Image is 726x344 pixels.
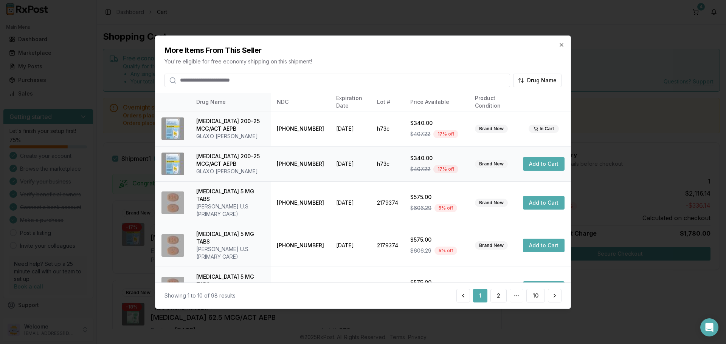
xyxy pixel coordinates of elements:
[196,117,265,133] div: [MEDICAL_DATA] 200-25 MCG/ACT AEPB
[513,73,562,87] button: Drug Name
[196,168,265,175] div: GLAXO [PERSON_NAME]
[271,224,330,267] td: [PHONE_NUMBER]
[271,267,330,309] td: [PHONE_NUMBER]
[433,130,458,138] div: 17 % off
[410,247,431,255] span: $606.29
[475,199,508,207] div: Brand New
[196,230,265,245] div: [MEDICAL_DATA] 5 MG TABS
[529,125,559,133] div: In Cart
[410,119,463,127] div: $340.00
[196,203,265,218] div: [PERSON_NAME] U.S. (PRIMARY CARE)
[526,289,545,302] button: 10
[410,236,463,244] div: $575.00
[330,267,371,309] td: [DATE]
[410,279,463,286] div: $575.00
[434,247,457,255] div: 5 % off
[330,181,371,224] td: [DATE]
[196,133,265,140] div: GLAXO [PERSON_NAME]
[371,181,404,224] td: 2179374
[434,204,457,212] div: 5 % off
[469,93,517,111] th: Product Condition
[371,93,404,111] th: Lot #
[523,196,565,210] button: Add to Cart
[473,289,487,302] button: 1
[410,165,430,173] span: $407.22
[404,93,469,111] th: Price Available
[164,292,236,299] div: Showing 1 to 10 of 98 results
[330,93,371,111] th: Expiration Date
[475,160,508,168] div: Brand New
[371,224,404,267] td: 2179374
[330,111,371,146] td: [DATE]
[271,111,330,146] td: [PHONE_NUMBER]
[161,191,184,214] img: Eliquis 5 MG TABS
[371,111,404,146] td: h73c
[410,204,431,212] span: $606.29
[271,181,330,224] td: [PHONE_NUMBER]
[196,153,265,168] div: [MEDICAL_DATA] 200-25 MCG/ACT AEPB
[330,146,371,181] td: [DATE]
[164,57,562,65] p: You're eligible for free economy shipping on this shipment!
[410,193,463,201] div: $575.00
[196,273,265,288] div: [MEDICAL_DATA] 5 MG TABS
[523,157,565,171] button: Add to Cart
[527,76,557,84] span: Drug Name
[271,146,330,181] td: [PHONE_NUMBER]
[475,125,508,133] div: Brand New
[410,130,430,138] span: $407.22
[196,245,265,261] div: [PERSON_NAME] U.S. (PRIMARY CARE)
[490,289,507,302] button: 2
[161,153,184,175] img: Breo Ellipta 200-25 MCG/ACT AEPB
[433,165,458,173] div: 17 % off
[196,188,265,203] div: [MEDICAL_DATA] 5 MG TABS
[371,146,404,181] td: h73c
[371,267,404,309] td: 2179374
[190,93,271,111] th: Drug Name
[161,234,184,257] img: Eliquis 5 MG TABS
[330,224,371,267] td: [DATE]
[164,45,562,55] h2: More Items From This Seller
[161,117,184,140] img: Breo Ellipta 200-25 MCG/ACT AEPB
[523,281,565,295] button: Add to Cart
[523,239,565,252] button: Add to Cart
[271,93,330,111] th: NDC
[475,241,508,250] div: Brand New
[161,277,184,299] img: Eliquis 5 MG TABS
[410,154,463,162] div: $340.00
